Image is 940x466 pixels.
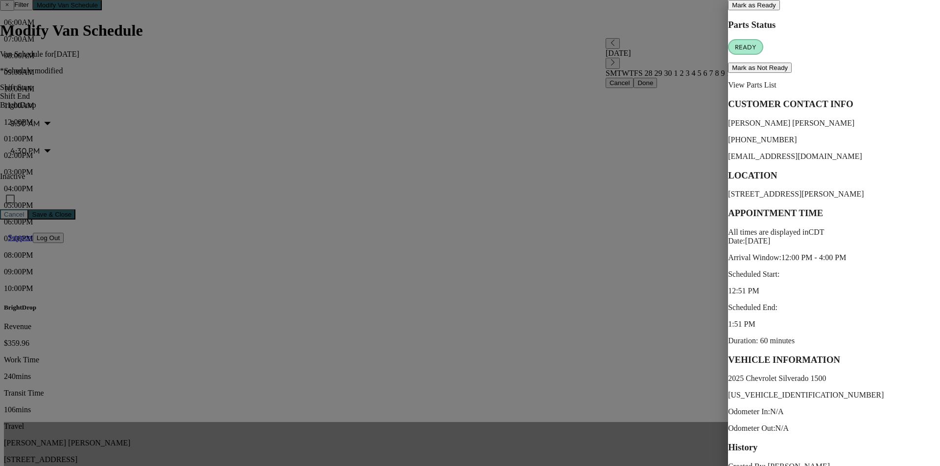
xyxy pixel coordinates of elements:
[728,424,940,433] p: Odometer Out: N/A
[728,208,940,219] h3: APPOINTMENT TIME
[728,237,940,245] div: Date: [DATE]
[728,391,940,399] p: [US_VEHICLE_IDENTIFICATION_NUMBER]
[728,99,940,110] h3: CUSTOMER CONTACT INFO
[729,43,762,51] span: READY
[728,135,940,144] p: [PHONE_NUMBER]
[728,170,940,181] h3: LOCATION
[728,442,940,453] h3: History
[728,303,940,312] p: Scheduled End:
[728,190,940,199] p: [STREET_ADDRESS][PERSON_NAME]
[728,336,940,345] p: Duration: 60 minutes
[728,152,940,161] p: [EMAIL_ADDRESS][DOMAIN_NAME]
[728,407,940,416] p: Odometer In: N/A
[728,374,940,383] p: 2025 Chevrolet Silverado 1500
[728,119,940,128] p: [PERSON_NAME] [PERSON_NAME]
[728,20,940,30] h3: Parts Status
[728,270,940,279] p: Scheduled Start:
[781,253,846,262] span: 12:00 PM - 4:00 PM
[728,320,940,329] p: 1:51 PM
[728,81,940,89] p: View Parts List
[728,287,940,295] p: 12:51 PM
[728,63,792,73] button: Mark as Not Ready
[728,253,940,262] p: Arrival Window:
[728,355,940,365] h3: VEHICLE INFORMATION
[728,228,940,237] div: All times are displayed in CDT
